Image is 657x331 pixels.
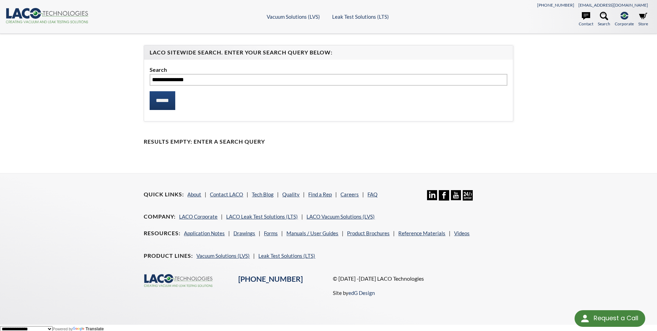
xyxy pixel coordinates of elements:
[226,213,298,220] a: LACO Leak Test Solutions (LTS)
[463,190,473,200] img: 24/7 Support Icon
[537,2,574,8] a: [PHONE_NUMBER]
[233,230,255,236] a: Drawings
[187,191,201,197] a: About
[579,12,593,27] a: Contact
[267,14,320,20] a: Vacuum Solutions (LVS)
[367,191,378,197] a: FAQ
[150,65,507,74] label: Search
[615,20,634,27] span: Corporate
[286,230,338,236] a: Manuals / User Guides
[144,191,184,198] h4: Quick Links
[594,310,638,326] div: Request a Call
[179,213,217,220] a: LACO Corporate
[144,138,513,145] h4: Results Empty: Enter a Search Query
[598,12,610,27] a: Search
[398,230,445,236] a: Reference Materials
[333,289,375,297] p: Site by
[307,213,375,220] a: LACO Vacuum Solutions (LVS)
[348,290,375,296] a: edG Design
[144,213,176,220] h4: Company
[184,230,225,236] a: Application Notes
[144,252,193,260] h4: Product Lines
[282,191,300,197] a: Quality
[308,191,332,197] a: Find a Rep
[578,2,648,8] a: [EMAIL_ADDRESS][DOMAIN_NAME]
[150,49,507,56] h4: LACO Sitewide Search. Enter your Search Query Below:
[333,274,513,283] p: © [DATE] -[DATE] LACO Technologies
[258,253,315,259] a: Leak Test Solutions (LTS)
[463,195,473,202] a: 24/7 Support
[579,313,591,324] img: round button
[332,14,389,20] a: Leak Test Solutions (LTS)
[210,191,243,197] a: Contact LACO
[340,191,359,197] a: Careers
[264,230,278,236] a: Forms
[454,230,470,236] a: Videos
[196,253,250,259] a: Vacuum Solutions (LVS)
[638,12,648,27] a: Store
[238,274,303,283] a: [PHONE_NUMBER]
[347,230,390,236] a: Product Brochures
[252,191,274,197] a: Tech Blog
[575,310,645,327] div: Request a Call
[144,230,180,237] h4: Resources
